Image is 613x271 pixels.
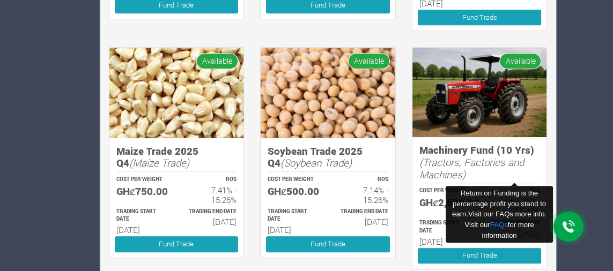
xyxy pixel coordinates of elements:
p: Estimated Trading Start Date [419,219,470,235]
span: Available [196,53,238,69]
a: Fund Trade [115,236,239,252]
h5: Machinery Fund (10 Yrs) [419,144,540,180]
span: Available [348,53,390,69]
a: Fund Trade [418,248,542,264]
i: (Maize Trade) [129,156,189,169]
div: Return on Funding is the percentage profit you stand to earn.Visit our FAQs more info. Visit our ... [446,186,553,243]
img: growforme image [109,48,244,138]
a: FAQs [490,221,508,229]
h5: GHȼ2,500.00 [419,197,470,209]
h6: 7.41% - 15.26% [186,185,237,205]
h5: Maize Trade 2025 Q4 [116,145,237,169]
h6: [DATE] [116,225,167,235]
img: growforme image [261,48,395,138]
h6: [DATE] [268,225,318,235]
h6: [DATE] [337,217,388,227]
h5: GHȼ750.00 [116,185,167,198]
i: (Tractors, Factories and Machines) [419,155,524,181]
h6: [DATE] [186,217,237,227]
img: growforme image [412,48,547,137]
a: Fund Trade [418,10,542,25]
p: Estimated Trading End Date [337,208,388,216]
p: ROS [337,176,388,184]
h5: GHȼ500.00 [268,185,318,198]
p: Estimated Trading Start Date [268,208,318,224]
p: Estimated Trading End Date [186,208,237,216]
p: COST PER WEIGHT [419,187,470,195]
span: Available [499,53,541,69]
h5: Soybean Trade 2025 Q4 [268,145,388,169]
h6: [DATE] [419,237,470,246]
p: COST PER WEIGHT [268,176,318,184]
p: COST PER WEIGHT [116,176,167,184]
i: (Soybean Trade) [280,156,352,169]
h6: 7.14% - 15.26% [337,185,388,205]
a: Fund Trade [266,236,390,252]
p: Estimated Trading Start Date [116,208,167,224]
p: ROS [186,176,237,184]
